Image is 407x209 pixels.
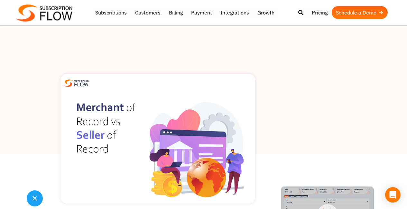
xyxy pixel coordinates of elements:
[216,6,253,19] a: Integrations
[16,5,72,22] img: Subscriptionflow
[385,187,401,203] div: Open Intercom Messenger
[91,6,131,19] a: Subscriptions
[332,6,388,19] a: Schedule a Demo
[60,74,255,204] img: Merchant of record vs Seller of record
[308,6,332,19] a: Pricing
[131,6,165,19] a: Customers
[165,6,187,19] a: Billing
[253,6,279,19] a: Growth
[187,6,216,19] a: Payment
